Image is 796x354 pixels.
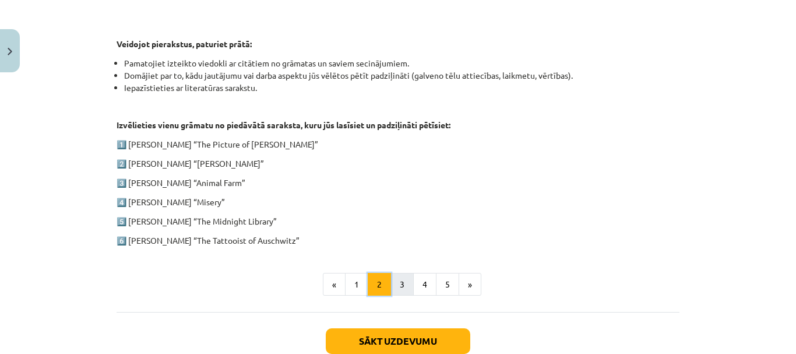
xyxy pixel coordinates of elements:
strong: Izvēlieties vienu grāmatu no piedāvātā saraksta, kuru jūs lasīsiet un padziļināti pētīsiet: [117,120,450,130]
p: 4️⃣ [PERSON_NAME] “Misery” [117,196,679,208]
li: Domājiet par to, kādu jautājumu vai darba aspektu jūs vēlētos pētīt padziļināti (galveno tēlu att... [124,69,679,82]
button: 4 [413,273,436,296]
li: Iepazīstieties ar literatūras sarakstu. [124,82,679,94]
p: 2️⃣ [PERSON_NAME] “[PERSON_NAME]” [117,157,679,170]
button: » [459,273,481,296]
button: « [323,273,346,296]
button: 1 [345,273,368,296]
img: icon-close-lesson-0947bae3869378f0d4975bcd49f059093ad1ed9edebbc8119c70593378902aed.svg [8,48,12,55]
button: 5 [436,273,459,296]
li: Pamatojiet izteikto viedokli ar citātiem no grāmatas un saviem secinājumiem. [124,57,679,69]
p: 6️⃣ [PERSON_NAME] “The Tattooist of Auschwitz” [117,234,679,247]
button: 2 [368,273,391,296]
p: 1️⃣ [PERSON_NAME] “The Picture of [PERSON_NAME]” [117,138,679,150]
p: 5️⃣ [PERSON_NAME] “The Midnight Library” [117,215,679,227]
button: Sākt uzdevumu [326,328,470,354]
nav: Page navigation example [117,273,679,296]
strong: Veidojot pierakstus, paturiet prātā: [117,38,252,49]
button: 3 [390,273,414,296]
p: 3️⃣ [PERSON_NAME] “Animal Farm” [117,177,679,189]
